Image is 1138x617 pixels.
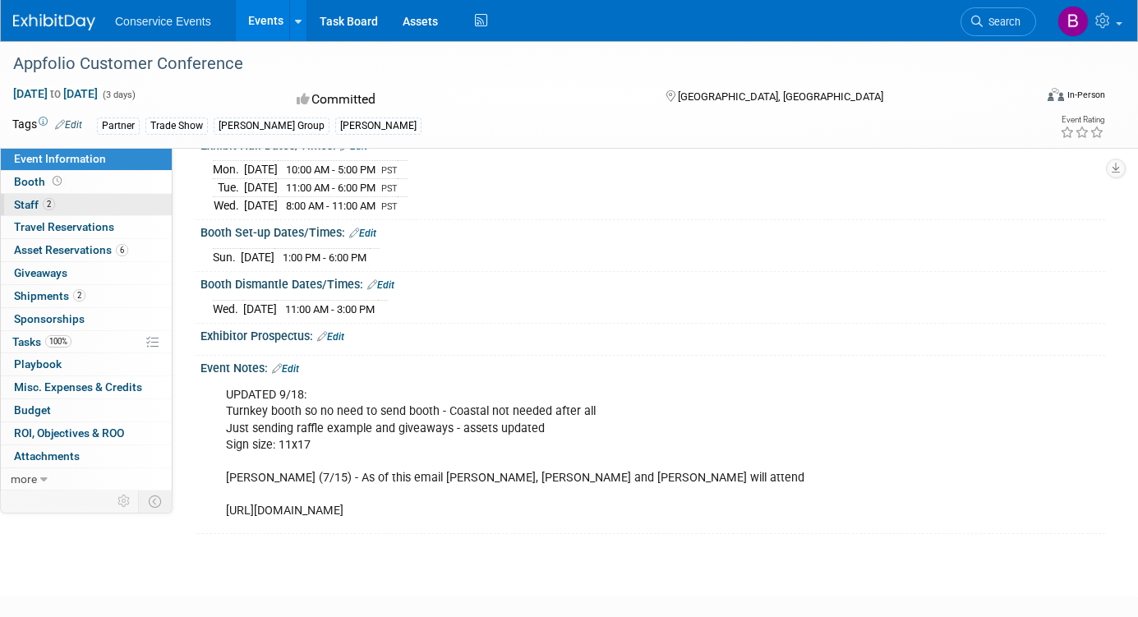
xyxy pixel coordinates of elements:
span: to [48,87,63,100]
td: Tue. [213,179,244,197]
td: [DATE] [244,196,278,214]
span: PST [381,165,398,176]
span: Booth not reserved yet [49,175,65,187]
a: Giveaways [1,262,172,284]
td: Wed. [213,196,244,214]
a: Tasks100% [1,331,172,353]
a: Asset Reservations6 [1,239,172,261]
span: 8:00 AM - 11:00 AM [286,200,375,212]
a: Edit [349,228,376,239]
div: Booth Set-up Dates/Times: [200,220,1105,242]
a: Staff2 [1,194,172,216]
a: Sponsorships [1,308,172,330]
span: 6 [116,244,128,256]
img: Brooke Jacques [1057,6,1089,37]
span: Playbook [14,357,62,371]
div: Trade Show [145,117,208,135]
span: ROI, Objectives & ROO [14,426,124,440]
a: Edit [55,119,82,131]
div: Event Format [943,85,1105,110]
div: [PERSON_NAME] [335,117,422,135]
a: Edit [317,331,344,343]
span: 1:00 PM - 6:00 PM [283,251,366,264]
td: Toggle Event Tabs [139,490,173,512]
a: Attachments [1,445,172,467]
span: 10:00 AM - 5:00 PM [286,163,375,176]
span: Event Information [14,152,106,165]
span: Booth [14,175,65,188]
img: ExhibitDay [13,14,95,30]
span: 2 [43,198,55,210]
div: UPDATED 9/18: Turnkey booth so no need to send booth - Coastal not needed after all Just sending ... [214,379,929,527]
span: more [11,472,37,486]
span: PST [381,183,398,194]
a: Travel Reservations [1,216,172,238]
td: [DATE] [243,300,277,317]
span: Asset Reservations [14,243,128,256]
span: Sponsorships [14,312,85,325]
span: Travel Reservations [14,220,114,233]
a: ROI, Objectives & ROO [1,422,172,444]
td: Mon. [213,161,244,179]
span: 11:00 AM - 3:00 PM [285,303,375,315]
td: [DATE] [241,248,274,265]
td: Personalize Event Tab Strip [110,490,139,512]
span: [GEOGRAPHIC_DATA], [GEOGRAPHIC_DATA] [678,90,883,103]
td: [DATE] [244,179,278,197]
a: more [1,468,172,490]
a: Shipments2 [1,285,172,307]
a: Edit [367,279,394,291]
span: 2 [73,289,85,302]
span: Attachments [14,449,80,463]
div: [PERSON_NAME] Group [214,117,329,135]
span: Tasks [12,335,71,348]
span: [DATE] [DATE] [12,86,99,101]
td: Sun. [213,248,241,265]
img: Format-Inperson.png [1048,88,1064,101]
a: Event Information [1,148,172,170]
a: Search [961,7,1036,36]
span: 100% [45,335,71,348]
div: Event Notes: [200,356,1105,377]
div: Booth Dismantle Dates/Times: [200,272,1105,293]
div: Event Rating [1060,116,1104,124]
a: Booth [1,171,172,193]
span: Shipments [14,289,85,302]
div: Exhibitor Prospectus: [200,324,1105,345]
td: [DATE] [244,161,278,179]
div: In-Person [1067,89,1105,101]
span: Misc. Expenses & Credits [14,380,142,394]
span: Conservice Events [115,15,211,28]
td: Tags [12,116,82,135]
span: Budget [14,403,51,417]
a: Budget [1,399,172,421]
span: Search [983,16,1021,28]
div: Partner [97,117,140,135]
span: Giveaways [14,266,67,279]
td: Wed. [213,300,243,317]
a: Edit [272,363,299,375]
span: PST [381,201,398,212]
div: Appfolio Customer Conference [7,49,1012,79]
div: Committed [292,85,639,114]
span: (3 days) [101,90,136,100]
span: 11:00 AM - 6:00 PM [286,182,375,194]
a: Playbook [1,353,172,375]
span: Staff [14,198,55,211]
a: Misc. Expenses & Credits [1,376,172,398]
